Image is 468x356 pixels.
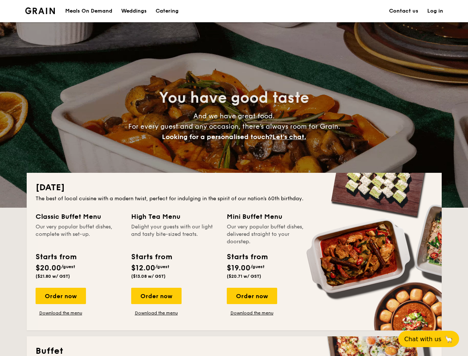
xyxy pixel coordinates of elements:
div: Order now [131,288,182,304]
div: Our very popular buffet dishes, delivered straight to your doorstep. [227,223,313,245]
span: $19.00 [227,264,250,273]
div: The best of local cuisine with a modern twist, perfect for indulging in the spirit of our nation’... [36,195,433,202]
span: Looking for a personalised touch? [162,133,272,141]
span: /guest [61,264,75,269]
span: ($20.71 w/ GST) [227,274,261,279]
div: High Tea Menu [131,211,218,222]
span: 🦙 [444,335,453,343]
span: And we have great food. For every guest and any occasion, there’s always room for Grain. [128,112,340,141]
div: Starts from [36,251,76,263]
a: Logotype [25,7,55,14]
a: Download the menu [227,310,277,316]
div: Classic Buffet Menu [36,211,122,222]
span: ($13.08 w/ GST) [131,274,166,279]
div: Order now [227,288,277,304]
div: Our very popular buffet dishes, complete with set-up. [36,223,122,245]
a: Download the menu [36,310,86,316]
h2: [DATE] [36,182,433,194]
span: /guest [250,264,265,269]
img: Grain [25,7,55,14]
span: $20.00 [36,264,61,273]
button: Chat with us🦙 [398,331,459,347]
span: Let's chat. [272,133,306,141]
span: $12.00 [131,264,155,273]
div: Order now [36,288,86,304]
span: Chat with us [404,336,441,343]
div: Mini Buffet Menu [227,211,313,222]
span: You have good taste [159,89,309,107]
span: ($21.80 w/ GST) [36,274,70,279]
div: Delight your guests with our light and tasty bite-sized treats. [131,223,218,245]
div: Starts from [227,251,267,263]
div: Starts from [131,251,172,263]
a: Download the menu [131,310,182,316]
span: /guest [155,264,169,269]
